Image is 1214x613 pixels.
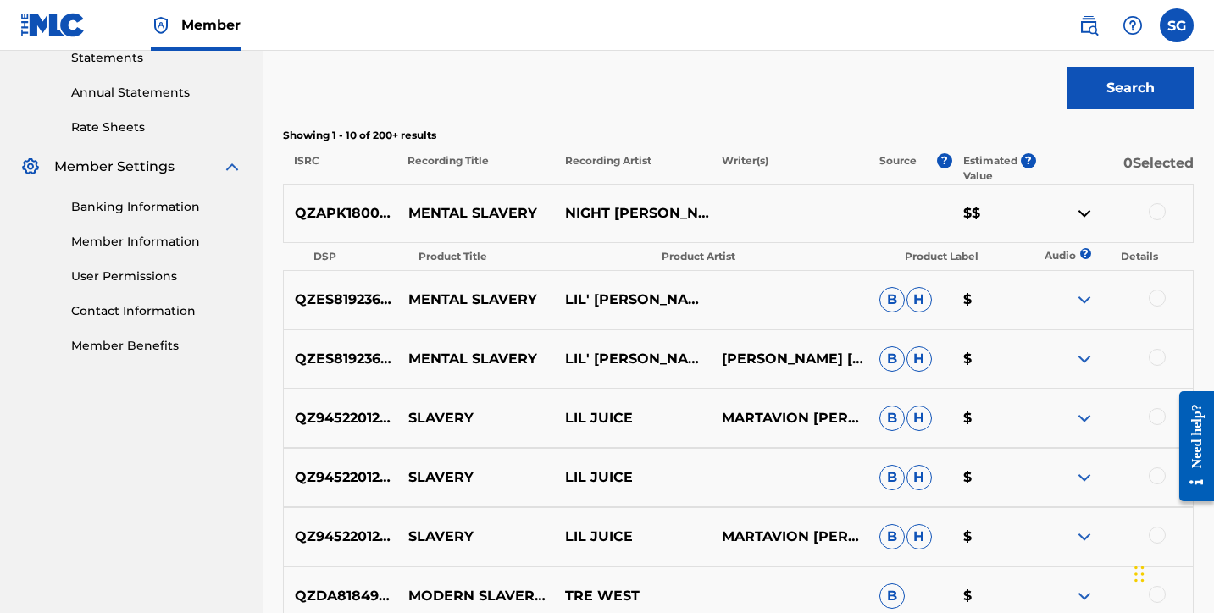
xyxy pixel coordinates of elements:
[879,287,905,312] span: B
[895,245,1033,268] th: Product Label
[1074,203,1095,224] img: contract
[554,586,711,606] p: TRE WEST
[879,153,917,184] p: Source
[1134,549,1145,599] div: Drag
[879,583,905,609] span: B
[554,467,711,488] p: LIL JUICE
[71,198,242,216] a: Banking Information
[396,153,554,184] p: Recording Title
[1021,153,1036,168] span: ?
[553,153,711,184] p: Recording Artist
[284,290,397,310] p: QZES81923656
[1123,15,1143,36] img: help
[554,290,711,310] p: LIL' [PERSON_NAME]
[1116,8,1150,42] div: Help
[71,233,242,251] a: Member Information
[397,527,554,547] p: SLAVERY
[397,586,554,606] p: MODERN SLAVERY FREESTYLE
[71,49,242,67] a: Statements
[879,465,905,490] span: B
[906,524,932,549] span: H
[283,153,396,184] p: ISRC
[397,290,554,310] p: MENTAL SLAVERY
[397,349,554,369] p: MENTAL SLAVERY
[879,346,905,372] span: B
[879,524,905,549] span: B
[879,406,905,431] span: B
[397,467,554,488] p: SLAVERY
[284,408,397,428] p: QZ9452201290
[284,586,397,606] p: QZDA81849462
[554,408,711,428] p: LIL JUICE
[952,349,1036,369] p: $
[952,467,1036,488] p: $
[1036,153,1194,184] p: 0 Selected
[937,153,952,168] span: ?
[1085,248,1086,259] span: ?
[20,13,86,37] img: MLC Logo
[284,527,397,547] p: QZ9452201290
[554,349,711,369] p: LIL' [PERSON_NAME]
[1072,8,1106,42] a: Public Search
[71,84,242,102] a: Annual Statements
[963,153,1021,184] p: Estimated Value
[711,408,868,428] p: MARTAVION [PERSON_NAME], [PERSON_NAME]
[1074,527,1095,547] img: expand
[397,203,554,224] p: MENTAL SLAVERY
[71,119,242,136] a: Rate Sheets
[952,203,1036,224] p: $$
[711,527,868,547] p: MARTAVION [PERSON_NAME]
[711,153,868,184] p: Writer(s)
[1034,248,1055,263] p: Audio
[711,349,868,369] p: [PERSON_NAME] [PERSON_NAME]
[284,349,397,369] p: QZES81923656
[1167,374,1214,519] iframe: Resource Center
[71,337,242,355] a: Member Benefits
[303,245,407,268] th: DSP
[1074,467,1095,488] img: expand
[181,15,241,35] span: Member
[397,408,554,428] p: SLAVERY
[151,15,171,36] img: Top Rightsholder
[1074,408,1095,428] img: expand
[222,157,242,177] img: expand
[284,203,397,224] p: QZAPK1800008
[952,586,1036,606] p: $
[651,245,893,268] th: Product Artist
[284,467,397,488] p: QZ9452201290
[554,203,711,224] p: NIGHT [PERSON_NAME] & [PERSON_NAME]
[1074,586,1095,606] img: expand
[71,268,242,285] a: User Permissions
[952,408,1036,428] p: $
[71,302,242,320] a: Contact Information
[1074,290,1095,310] img: expand
[554,527,711,547] p: LIL JUICE
[906,287,932,312] span: H
[952,290,1036,310] p: $
[54,157,175,177] span: Member Settings
[1160,8,1194,42] div: User Menu
[906,346,932,372] span: H
[952,527,1036,547] p: $
[1105,245,1173,268] th: Details
[20,157,41,177] img: Member Settings
[1074,349,1095,369] img: expand
[1078,15,1099,36] img: search
[906,406,932,431] span: H
[408,245,650,268] th: Product Title
[1067,67,1194,109] button: Search
[1129,532,1214,613] iframe: Chat Widget
[283,128,1194,143] p: Showing 1 - 10 of 200+ results
[906,465,932,490] span: H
